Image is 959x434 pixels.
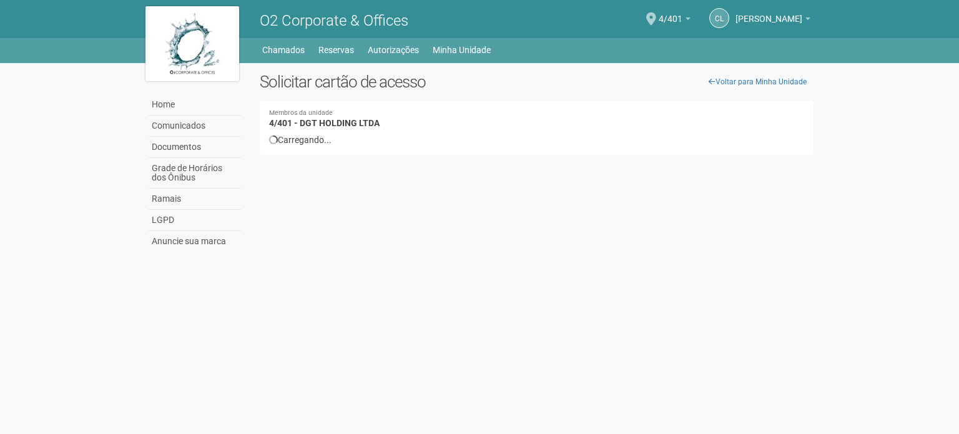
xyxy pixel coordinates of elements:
a: Reservas [318,41,354,59]
a: Comunicados [149,116,241,137]
a: Autorizações [368,41,419,59]
a: Grade de Horários dos Ônibus [149,158,241,189]
h4: 4/401 - DGT HOLDING LTDA [269,110,804,128]
div: Carregando... [269,134,804,145]
a: LGPD [149,210,241,231]
span: 4/401 [659,2,682,24]
a: Minha Unidade [433,41,491,59]
span: Claudia Luíza Soares de Castro [735,2,802,24]
a: [PERSON_NAME] [735,16,810,26]
a: Anuncie sua marca [149,231,241,252]
a: Documentos [149,137,241,158]
a: CL [709,8,729,28]
a: Voltar para Minha Unidade [702,72,814,91]
a: Home [149,94,241,116]
a: 4/401 [659,16,691,26]
h2: Solicitar cartão de acesso [260,72,814,91]
small: Membros da unidade [269,110,804,117]
a: Chamados [262,41,305,59]
img: logo.jpg [145,6,239,81]
a: Ramais [149,189,241,210]
span: O2 Corporate & Offices [260,12,408,29]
